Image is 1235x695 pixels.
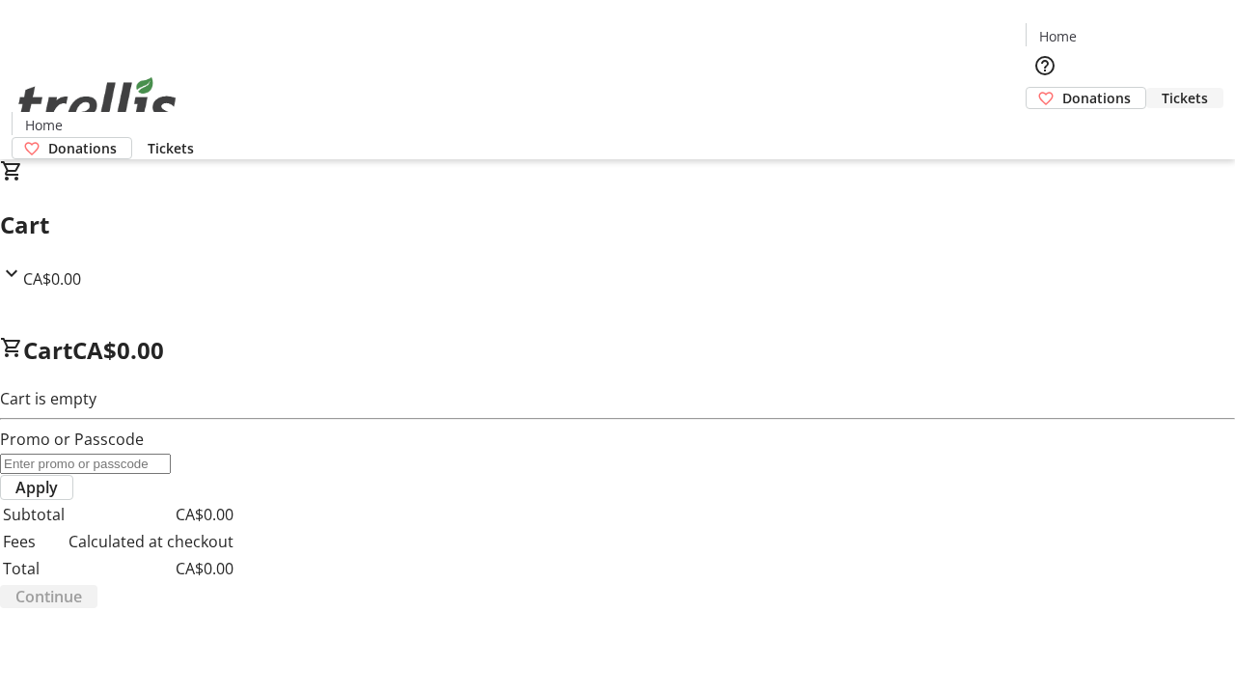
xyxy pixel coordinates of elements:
span: Tickets [1162,88,1208,108]
button: Cart [1026,109,1064,148]
a: Tickets [132,138,209,158]
span: Home [1039,26,1077,46]
span: Home [25,115,63,135]
img: Orient E2E Organization g0L3osMbLW's Logo [12,56,183,153]
span: Apply [15,476,58,499]
td: CA$0.00 [68,556,234,581]
a: Home [1027,26,1088,46]
button: Help [1026,46,1064,85]
a: Home [13,115,74,135]
td: Total [2,556,66,581]
span: CA$0.00 [72,334,164,366]
td: CA$0.00 [68,502,234,527]
span: Tickets [148,138,194,158]
td: Subtotal [2,502,66,527]
span: Donations [48,138,117,158]
a: Donations [12,137,132,159]
td: Calculated at checkout [68,529,234,554]
td: Fees [2,529,66,554]
a: Tickets [1146,88,1223,108]
span: Donations [1062,88,1131,108]
a: Donations [1026,87,1146,109]
span: CA$0.00 [23,268,81,290]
